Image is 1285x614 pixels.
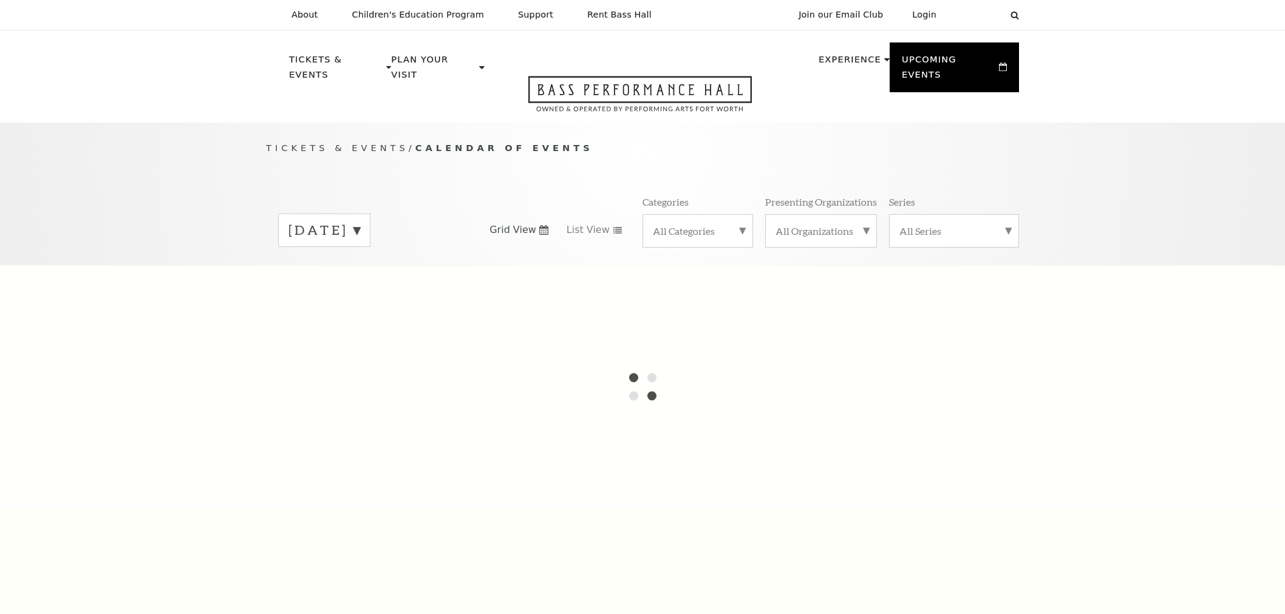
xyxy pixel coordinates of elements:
[415,143,593,153] span: Calendar of Events
[587,10,652,20] p: Rent Bass Hall
[489,223,536,237] span: Grid View
[266,143,409,153] span: Tickets & Events
[653,224,743,237] label: All Categories
[266,141,1019,156] p: /
[899,224,1009,237] label: All Series
[291,10,318,20] p: About
[765,195,877,208] p: Presenting Organizations
[819,52,881,74] p: Experience
[288,221,360,240] label: [DATE]
[775,224,867,237] label: All Organizations
[352,10,484,20] p: Children's Education Program
[289,52,383,89] p: Tickets & Events
[642,195,689,208] p: Categories
[902,52,996,89] p: Upcoming Events
[956,9,999,21] select: Select:
[567,223,610,237] span: List View
[518,10,553,20] p: Support
[391,52,476,89] p: Plan Your Visit
[889,195,915,208] p: Series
